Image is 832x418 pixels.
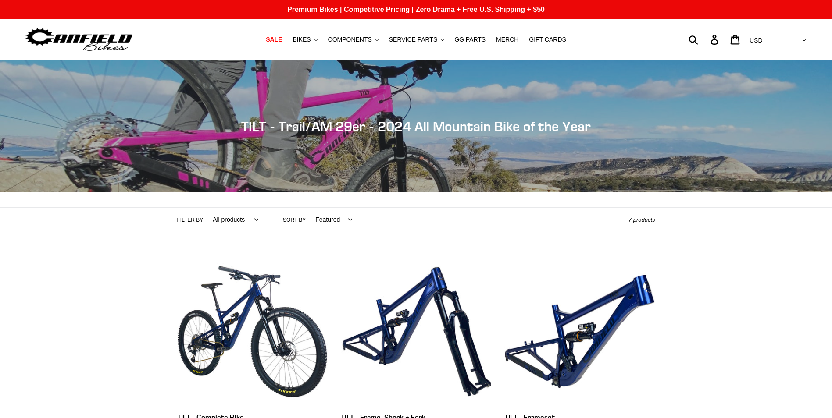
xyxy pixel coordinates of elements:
span: TILT - Trail/AM 29er - 2024 All Mountain Bike of the Year [241,118,591,134]
button: SERVICE PARTS [385,34,448,46]
span: GG PARTS [454,36,486,43]
a: GG PARTS [450,34,490,46]
span: SALE [266,36,282,43]
button: COMPONENTS [324,34,383,46]
span: 7 products [628,216,655,223]
label: Filter by [177,216,204,224]
span: BIKES [293,36,311,43]
span: GIFT CARDS [529,36,566,43]
label: Sort by [283,216,306,224]
input: Search [693,30,716,49]
span: SERVICE PARTS [389,36,437,43]
a: GIFT CARDS [525,34,571,46]
a: SALE [261,34,286,46]
img: Canfield Bikes [24,26,134,53]
button: BIKES [288,34,321,46]
a: MERCH [492,34,523,46]
span: COMPONENTS [328,36,372,43]
span: MERCH [496,36,518,43]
